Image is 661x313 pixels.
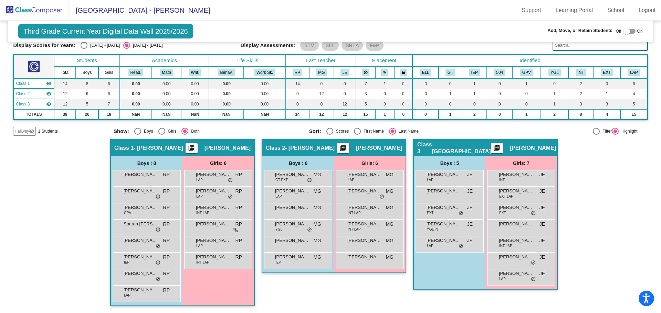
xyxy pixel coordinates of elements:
td: 0 [487,89,512,99]
button: Print Students Details [186,143,198,153]
span: [PERSON_NAME] [427,221,461,227]
td: 2 [568,89,593,99]
td: 0 [394,89,412,99]
td: 0.00 [152,78,181,89]
td: 39 [54,109,76,120]
button: INT [576,69,586,76]
td: 6 [76,89,98,99]
td: 2 [462,109,487,120]
th: Placement [356,55,413,67]
button: YGL [548,69,561,76]
td: NaN [152,109,181,120]
span: [PERSON_NAME] [124,188,158,194]
td: 12 [54,99,76,109]
span: [PERSON_NAME] [275,254,309,260]
span: EXT [499,210,506,215]
span: MG [313,221,321,228]
td: 0 [394,78,412,89]
td: 5 [356,99,376,109]
span: [PERSON_NAME] [499,237,533,244]
span: INT LAP [196,260,209,265]
td: 0.00 [181,78,209,89]
span: INT LAP [499,243,512,248]
td: Rylee Pitner - R. Pitner [13,78,54,89]
span: [PERSON_NAME] [427,171,461,178]
td: 7 [98,99,120,109]
td: 0.00 [209,89,244,99]
td: 0 [412,99,439,109]
span: Display Assessments: [241,42,295,48]
span: [PERSON_NAME] [347,237,382,244]
th: Total [54,67,76,78]
td: 4 [620,89,647,99]
td: 0 [593,78,620,89]
span: MG [386,254,394,261]
mat-chip: F&P [366,40,383,51]
td: 0 [334,78,356,89]
td: 0 [375,89,394,99]
td: 6 [620,78,647,89]
td: 0.00 [244,89,285,99]
mat-icon: picture_as_pdf [339,145,347,154]
td: 1 [541,89,568,99]
td: 0 [487,109,512,120]
div: Boys [141,128,153,134]
span: Show: [114,128,129,134]
span: Soaren [PERSON_NAME] [124,221,158,227]
span: LAP [427,177,433,182]
span: Display Scores for Years: [13,42,75,48]
td: 8 [568,109,593,120]
td: 20 [76,109,98,120]
span: Third Grade Current Year Digital Data Wall 2025/2026 [18,24,193,38]
span: RP [163,204,170,211]
span: do_not_disturb_alt [459,244,463,249]
span: [PERSON_NAME] [PERSON_NAME] [499,171,533,178]
span: JE [539,254,545,261]
span: do_not_disturb_alt [228,194,233,200]
div: Girls: 7 [485,156,557,170]
a: School [602,5,630,16]
td: 0.00 [120,89,152,99]
td: 5 [620,99,647,109]
td: 12 [309,89,334,99]
span: LAP [427,243,433,248]
span: [PERSON_NAME] [499,204,533,211]
span: LAP [196,243,203,248]
th: Keep with teacher [394,67,412,78]
td: 12 [54,89,76,99]
th: Individualized Education Plan [462,67,487,78]
span: MG [386,204,394,211]
th: Life Skills [209,55,286,67]
span: [PERSON_NAME] [499,221,533,227]
td: 0 [286,89,309,99]
span: MG [313,171,321,178]
span: [PERSON_NAME] [204,145,251,152]
td: 14 [286,78,309,89]
td: 0.00 [152,99,181,109]
span: RP [235,188,242,195]
td: 6 [98,89,120,99]
td: 4 [593,109,620,120]
span: JE [467,171,473,178]
span: [PERSON_NAME] [275,171,309,178]
span: GPV [124,210,131,215]
td: 15 [356,109,376,120]
span: LAP [196,194,203,199]
span: [PERSON_NAME] [275,204,309,211]
span: [PERSON_NAME] [427,237,461,244]
td: 0 [394,109,412,120]
span: RP [163,254,170,261]
span: [PERSON_NAME] [196,254,230,260]
th: Keep away students [356,67,376,78]
mat-chip: SEL [322,40,339,51]
td: 0.00 [244,78,285,89]
span: LAP [348,177,354,182]
span: Add, Move, or Retain Students [547,27,612,34]
div: Boys : 8 [111,156,182,170]
td: 1 [439,109,462,120]
th: Students [54,55,119,67]
span: - [GEOGRAPHIC_DATA] [432,141,491,155]
td: 1 [462,89,487,99]
div: Girls: 6 [334,156,406,170]
span: On [637,28,643,34]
